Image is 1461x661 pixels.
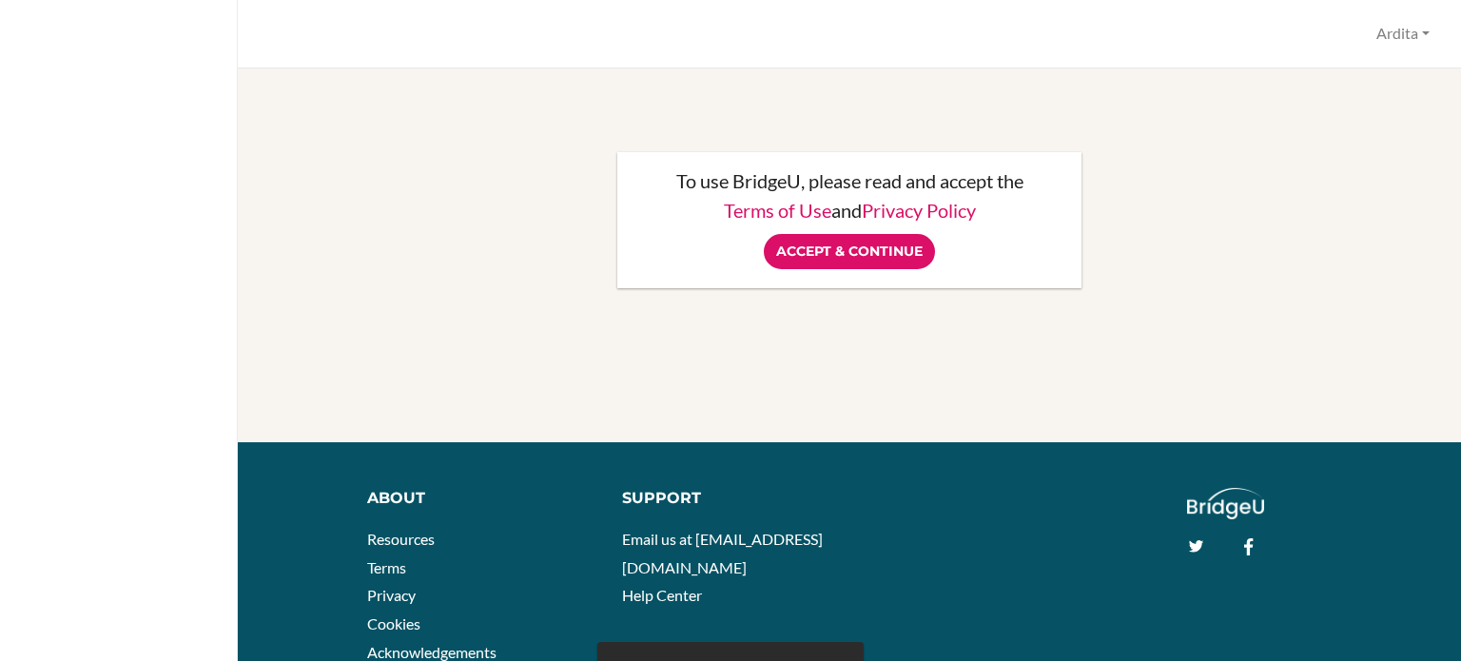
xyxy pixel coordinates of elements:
a: Help Center [622,586,702,604]
a: Resources [367,530,435,548]
a: Terms [367,558,406,576]
a: Email us at [EMAIL_ADDRESS][DOMAIN_NAME] [622,530,823,576]
a: Cookies [367,614,420,632]
p: and [636,201,1062,220]
a: Terms of Use [724,199,831,222]
a: Privacy Policy [862,199,976,222]
button: Ardita [1368,16,1438,51]
p: To use BridgeU, please read and accept the [636,171,1062,190]
a: Privacy [367,586,416,604]
img: logo_white@2x-f4f0deed5e89b7ecb1c2cc34c3e3d731f90f0f143d5ea2071677605dd97b5244.png [1187,488,1264,519]
input: Accept & Continue [764,234,935,269]
div: About [367,488,594,510]
div: Support [622,488,834,510]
